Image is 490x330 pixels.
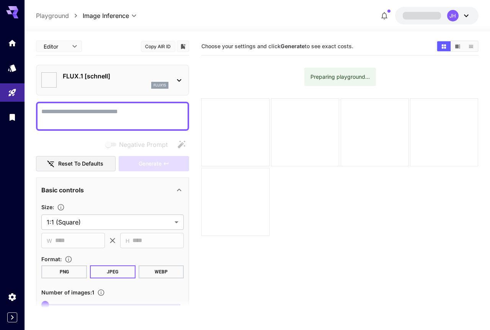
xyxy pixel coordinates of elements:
[8,292,17,302] div: Settings
[41,265,87,278] button: PNG
[94,289,108,296] button: Specify how many images to generate in a single request. Each image generation will be charged se...
[104,140,174,149] span: Negative prompts are not compatible with the selected model.
[83,11,129,20] span: Image Inference
[90,265,136,278] button: JPEG
[141,41,175,52] button: Copy AIR ID
[41,256,62,262] span: Format :
[41,68,184,92] div: FLUX.1 [schnell]flux1s
[451,41,464,51] button: Show images in video view
[126,236,129,245] span: H
[47,218,171,227] span: 1:1 (Square)
[36,156,116,172] button: Reset to defaults
[8,112,17,122] div: Library
[47,236,52,245] span: W
[395,7,479,24] button: JH
[310,70,370,84] div: Preparing playground...
[281,43,305,49] b: Generate
[7,312,17,322] button: Expand sidebar
[139,265,184,278] button: WEBP
[8,63,17,73] div: Models
[41,289,94,296] span: Number of images : 1
[54,203,68,211] button: Adjust the dimensions of the generated image by specifying its width and height in pixels, or sel...
[464,41,478,51] button: Show images in list view
[436,41,479,52] div: Show images in grid viewShow images in video viewShow images in list view
[8,88,17,98] div: Playground
[154,83,166,88] p: flux1s
[119,140,168,149] span: Negative Prompt
[36,11,83,20] nav: breadcrumb
[41,185,84,195] p: Basic controls
[62,255,75,263] button: Choose the file format for the output image.
[8,38,17,48] div: Home
[201,43,353,49] span: Choose your settings and click to see exact costs.
[180,42,186,51] button: Add to library
[63,72,168,81] p: FLUX.1 [schnell]
[44,42,67,50] span: Editor
[41,204,54,210] span: Size :
[437,41,451,51] button: Show images in grid view
[447,10,459,21] div: JH
[36,11,69,20] a: Playground
[41,181,184,199] div: Basic controls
